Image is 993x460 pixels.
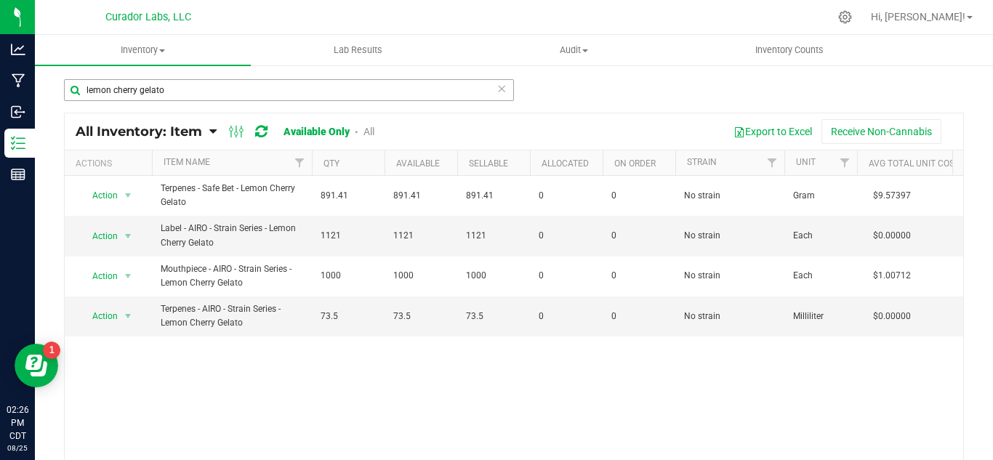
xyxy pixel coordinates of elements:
span: 73.5 [393,310,449,323]
span: 0 [611,269,667,283]
span: 0 [539,269,594,283]
span: 1121 [393,229,449,243]
a: Qty [323,158,339,169]
a: Avg Total Unit Cost [869,158,960,169]
span: Terpenes - Safe Bet - Lemon Cherry Gelato [161,182,303,209]
span: Label - AIRO - Strain Series - Lemon Cherry Gelato [161,222,303,249]
span: No strain [684,189,776,203]
span: No strain [684,310,776,323]
span: Each [793,269,848,283]
inline-svg: Reports [11,167,25,182]
a: Inventory Counts [682,35,898,65]
span: Clear [496,79,507,98]
span: Inventory Counts [736,44,843,57]
span: 1000 [393,269,449,283]
span: $0.00000 [866,225,918,246]
span: No strain [684,269,776,283]
span: select [119,226,137,246]
span: 73.5 [466,310,521,323]
span: Milliliter [793,310,848,323]
inline-svg: Analytics [11,42,25,57]
span: $9.57397 [866,185,918,206]
a: All Inventory: Item [76,124,209,140]
span: Audit [467,44,681,57]
inline-svg: Manufacturing [11,73,25,88]
span: 0 [611,229,667,243]
span: No strain [684,229,776,243]
span: Terpenes - AIRO - Strain Series - Lemon Cherry Gelato [161,302,303,330]
iframe: Resource center [15,344,58,387]
span: 0 [539,310,594,323]
span: Action [79,226,118,246]
a: Unit [796,157,816,167]
a: Item Name [164,157,210,167]
a: Allocated [542,158,589,169]
span: Lab Results [314,44,402,57]
p: 08/25 [7,443,28,453]
a: Strain [687,157,717,167]
button: Receive Non-Cannabis [821,119,941,144]
a: Sellable [469,158,508,169]
span: 0 [539,229,594,243]
a: Inventory [35,35,251,65]
a: Audit [466,35,682,65]
a: Filter [760,150,784,175]
span: Each [793,229,848,243]
div: Actions [76,158,146,169]
a: Available Only [284,126,350,137]
span: All Inventory: Item [76,124,202,140]
span: select [119,185,137,206]
span: Hi, [PERSON_NAME]! [871,11,965,23]
span: 891.41 [393,189,449,203]
iframe: Resource center unread badge [43,342,60,359]
a: Filter [833,150,857,175]
span: 891.41 [466,189,521,203]
span: $0.00000 [866,306,918,327]
span: 73.5 [321,310,376,323]
span: select [119,266,137,286]
a: All [363,126,374,137]
span: Curador Labs, LLC [105,11,191,23]
span: $1.00712 [866,265,918,286]
inline-svg: Inventory [11,136,25,150]
span: 1121 [466,229,521,243]
span: 0 [611,189,667,203]
span: 0 [539,189,594,203]
span: select [119,306,137,326]
input: Search Item Name, Retail Display Name, SKU, Part Number... [64,79,514,101]
span: Action [79,266,118,286]
span: 1121 [321,229,376,243]
a: Lab Results [251,35,467,65]
span: Action [79,306,118,326]
a: On Order [614,158,656,169]
span: 891.41 [321,189,376,203]
a: Filter [288,150,312,175]
button: Export to Excel [724,119,821,144]
p: 02:26 PM CDT [7,403,28,443]
div: Manage settings [836,10,854,24]
span: Gram [793,189,848,203]
span: Inventory [35,44,251,57]
inline-svg: Inbound [11,105,25,119]
span: Mouthpiece - AIRO - Strain Series - Lemon Cherry Gelato [161,262,303,290]
span: 1000 [466,269,521,283]
a: Available [396,158,440,169]
span: 0 [611,310,667,323]
span: 1000 [321,269,376,283]
span: Action [79,185,118,206]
